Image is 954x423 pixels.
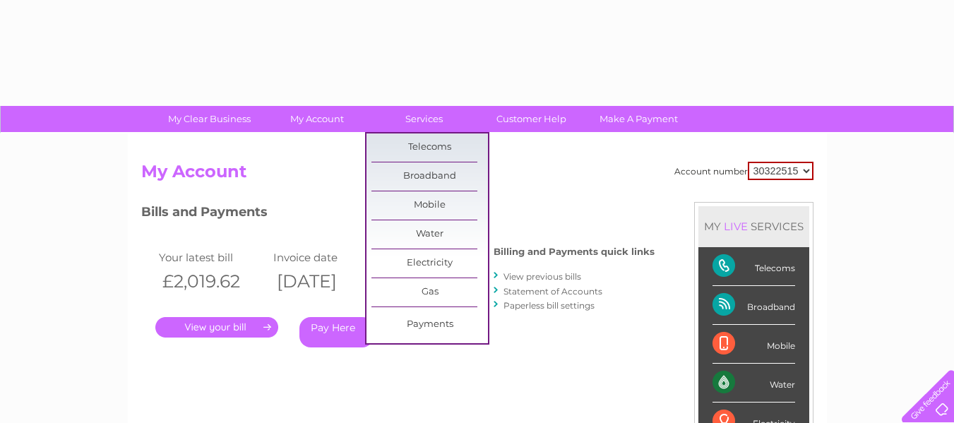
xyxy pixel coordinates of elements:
[712,286,795,325] div: Broadband
[371,249,488,278] a: Electricity
[155,317,278,338] a: .
[366,106,482,132] a: Services
[503,286,602,297] a: Statement of Accounts
[258,106,375,132] a: My Account
[371,220,488,249] a: Water
[371,133,488,162] a: Telecoms
[712,247,795,286] div: Telecoms
[371,191,488,220] a: Mobile
[503,271,581,282] a: View previous bills
[494,246,655,257] h4: Billing and Payments quick links
[270,267,385,296] th: [DATE]
[371,311,488,339] a: Payments
[712,325,795,364] div: Mobile
[155,267,270,296] th: £2,019.62
[698,206,809,246] div: MY SERVICES
[141,162,813,189] h2: My Account
[503,300,595,311] a: Paperless bill settings
[473,106,590,132] a: Customer Help
[155,248,270,267] td: Your latest bill
[371,278,488,306] a: Gas
[712,364,795,403] div: Water
[371,162,488,191] a: Broadband
[580,106,697,132] a: Make A Payment
[151,106,268,132] a: My Clear Business
[674,162,813,180] div: Account number
[721,220,751,233] div: LIVE
[299,317,374,347] a: Pay Here
[141,202,655,227] h3: Bills and Payments
[270,248,385,267] td: Invoice date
